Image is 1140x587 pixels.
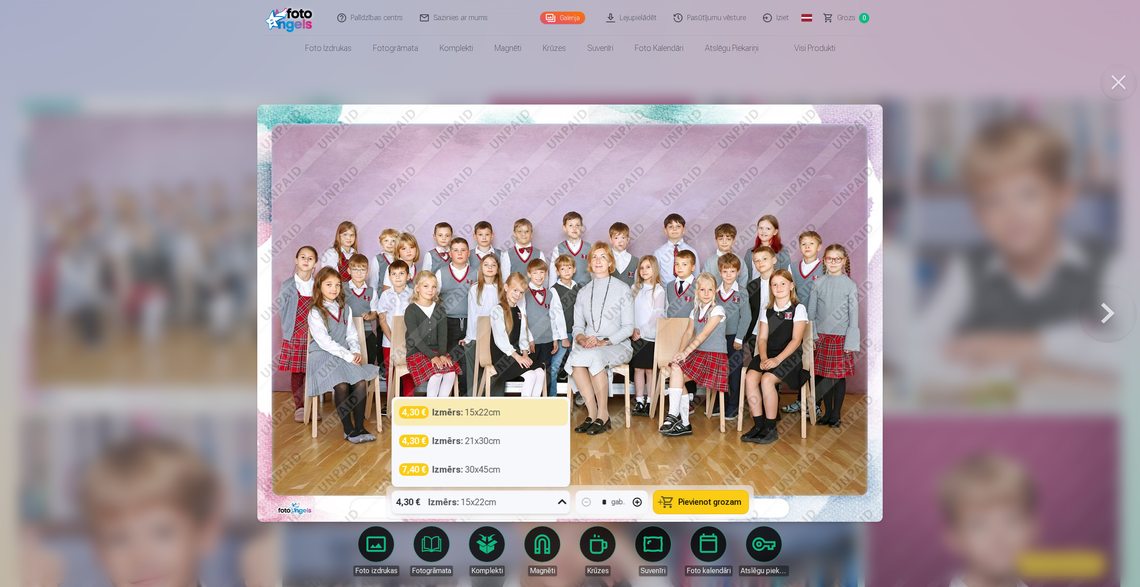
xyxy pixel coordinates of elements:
[628,526,678,576] a: Suvenīri
[265,4,317,32] img: /fa1
[540,12,585,24] a: Galerija
[362,36,429,61] a: Fotogrāmata
[639,566,667,576] div: Suvenīri
[429,36,484,61] a: Komplekti
[294,36,362,61] a: Foto izdrukas
[577,36,624,61] a: Suvenīri
[353,566,399,576] div: Foto izdrukas
[432,463,501,476] div: 30x45cm
[612,497,625,507] div: gab.
[428,491,497,514] div: 15x22cm
[484,36,532,61] a: Magnēti
[432,463,463,476] strong: Izmērs :
[462,526,512,576] a: Komplekti
[432,435,501,447] div: 21x30cm
[432,406,463,419] strong: Izmērs :
[351,526,401,576] a: Foto izdrukas
[407,526,457,576] a: Fotogrāmata
[399,463,429,476] div: 7,40 €
[399,435,429,447] div: 4,30 €
[428,496,459,508] strong: Izmērs :
[624,36,694,61] a: Foto kalendāri
[739,566,789,576] div: Atslēgu piekariņi
[685,566,733,576] div: Foto kalendāri
[517,526,567,576] a: Magnēti
[679,498,742,506] span: Pievienot grozam
[469,566,505,576] div: Komplekti
[399,406,429,419] div: 4,30 €
[654,491,749,514] button: Pievienot grozam
[432,435,463,447] strong: Izmērs :
[859,13,869,23] span: 0
[392,491,425,514] div: 4,30 €
[432,406,501,419] div: 15x22cm
[694,36,769,61] a: Atslēgu piekariņi
[532,36,577,61] a: Krūzes
[739,526,789,576] a: Atslēgu piekariņi
[573,526,623,576] a: Krūzes
[585,566,611,576] div: Krūzes
[410,566,453,576] div: Fotogrāmata
[683,526,733,576] a: Foto kalendāri
[837,13,855,23] span: Grozs
[769,36,846,61] a: Visi produkti
[528,566,557,576] div: Magnēti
